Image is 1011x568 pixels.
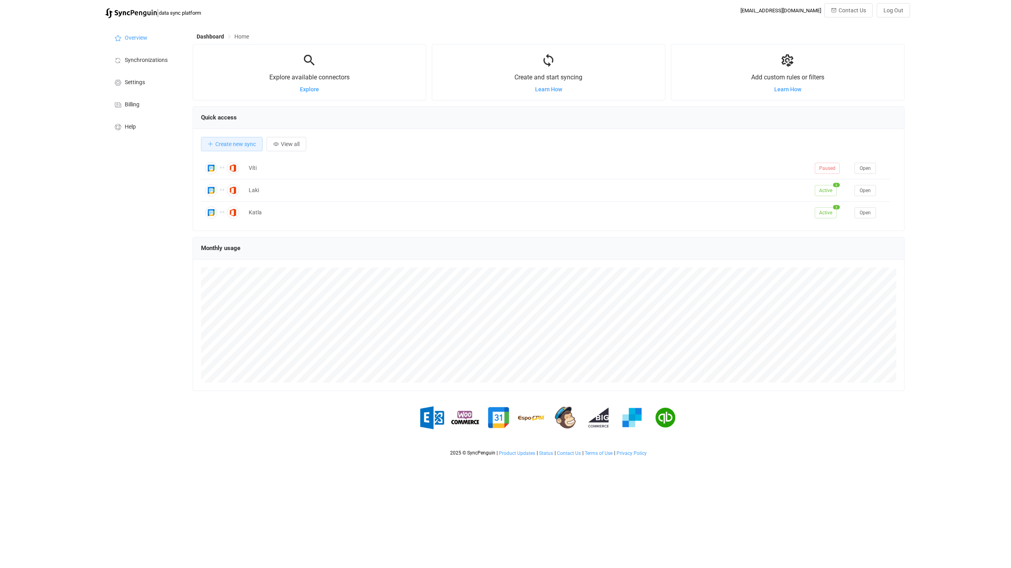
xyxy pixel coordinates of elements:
[497,450,498,456] span: |
[740,8,821,13] div: [EMAIL_ADDRESS][DOMAIN_NAME]
[159,10,201,16] span: data sync platform
[125,79,145,86] span: Settings
[197,34,249,39] div: Breadcrumb
[499,451,535,456] span: Product Updates
[234,33,249,40] span: Home
[582,450,584,456] span: |
[105,71,185,93] a: Settings
[157,7,159,18] span: |
[877,3,910,17] button: Log Out
[584,451,613,456] a: Terms of Use
[537,450,538,456] span: |
[585,404,613,431] img: big-commerce.png
[518,404,546,431] img: espo-crm.png
[105,7,201,18] a: |data sync platform
[215,141,256,147] span: Create new sync
[105,115,185,137] a: Help
[499,451,535,456] a: Product Updates
[774,86,801,92] a: Learn How
[105,93,185,115] a: Billing
[555,450,556,456] span: |
[105,48,185,71] a: Synchronizations
[824,3,873,17] button: Contact Us
[557,451,581,456] span: Contact Us
[281,141,300,147] span: View all
[201,114,237,121] span: Quick access
[751,73,824,81] span: Add custom rules or filters
[125,102,139,108] span: Billing
[883,7,903,13] span: Log Out
[535,86,562,92] a: Learn How
[125,57,168,64] span: Synchronizations
[614,450,615,456] span: |
[617,451,647,456] span: Privacy Policy
[418,404,446,431] img: exchange.png
[105,26,185,48] a: Overview
[514,73,582,81] span: Create and start syncing
[197,33,224,40] span: Dashboard
[125,124,136,130] span: Help
[201,137,263,151] button: Create new sync
[269,73,350,81] span: Explore available connectors
[451,404,479,431] img: woo-commerce.png
[201,245,240,252] span: Monthly usage
[450,450,495,456] span: 2025 © SyncPenguin
[105,8,157,18] img: syncpenguin.svg
[616,451,647,456] a: Privacy Policy
[551,404,579,431] img: mailchimp.png
[557,451,581,456] a: Contact Us
[125,35,147,41] span: Overview
[539,451,553,456] span: Status
[651,404,679,431] img: quickbooks.png
[485,404,512,431] img: google.png
[585,451,613,456] span: Terms of Use
[300,86,319,92] a: Explore
[267,137,306,151] button: View all
[539,451,553,456] a: Status
[618,404,646,431] img: sendgrid.png
[839,7,866,13] span: Contact Us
